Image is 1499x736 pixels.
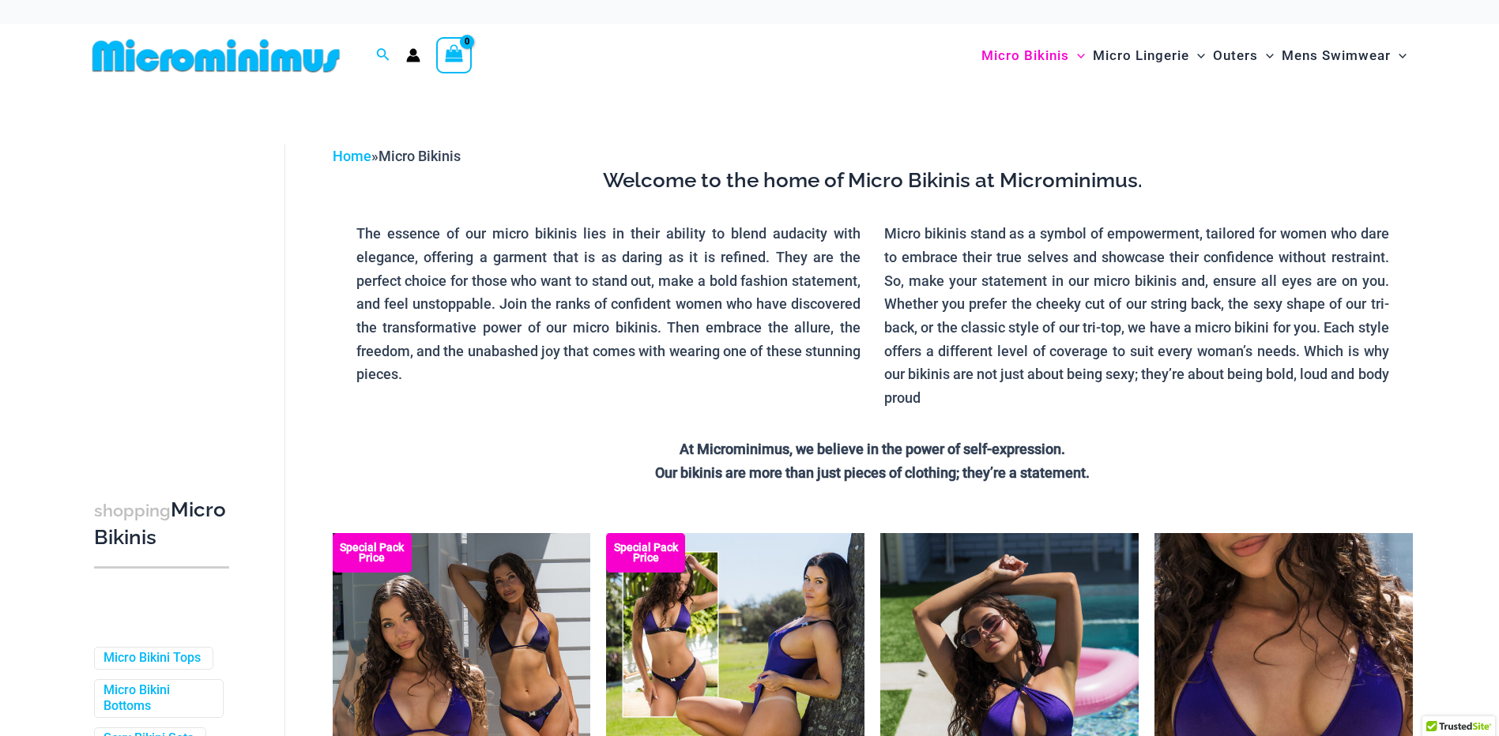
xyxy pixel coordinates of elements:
span: Menu Toggle [1069,36,1085,76]
span: Outers [1213,36,1258,76]
p: Micro bikinis stand as a symbol of empowerment, tailored for women who dare to embrace their true... [884,222,1389,410]
a: Mens SwimwearMenu ToggleMenu Toggle [1278,32,1410,80]
strong: At Microminimus, we believe in the power of self-expression. [680,441,1065,457]
a: Account icon link [406,48,420,62]
span: Micro Bikinis [379,148,461,164]
a: OutersMenu ToggleMenu Toggle [1209,32,1278,80]
span: Micro Lingerie [1093,36,1189,76]
a: Micro LingerieMenu ToggleMenu Toggle [1089,32,1209,80]
nav: Site Navigation [975,29,1414,82]
img: MM SHOP LOGO FLAT [86,38,346,73]
span: » [333,148,461,164]
a: Micro Bikini Tops [104,650,201,667]
a: Home [333,148,371,164]
iframe: TrustedSite Certified [94,132,236,448]
a: Micro Bikini Bottoms [104,682,211,715]
span: Mens Swimwear [1282,36,1391,76]
span: Menu Toggle [1189,36,1205,76]
h3: Micro Bikinis [94,497,229,551]
span: shopping [94,501,171,520]
span: Menu Toggle [1258,36,1274,76]
a: Micro BikinisMenu ToggleMenu Toggle [977,32,1089,80]
a: Search icon link [376,46,390,66]
b: Special Pack Price [333,543,412,563]
span: Menu Toggle [1391,36,1407,76]
b: Special Pack Price [606,543,685,563]
h3: Welcome to the home of Micro Bikinis at Microminimus. [345,167,1401,194]
strong: Our bikinis are more than just pieces of clothing; they’re a statement. [655,464,1090,481]
p: The essence of our micro bikinis lies in their ability to blend audacity with elegance, offering ... [356,222,861,386]
span: Micro Bikinis [981,36,1069,76]
a: View Shopping Cart, empty [436,37,473,73]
